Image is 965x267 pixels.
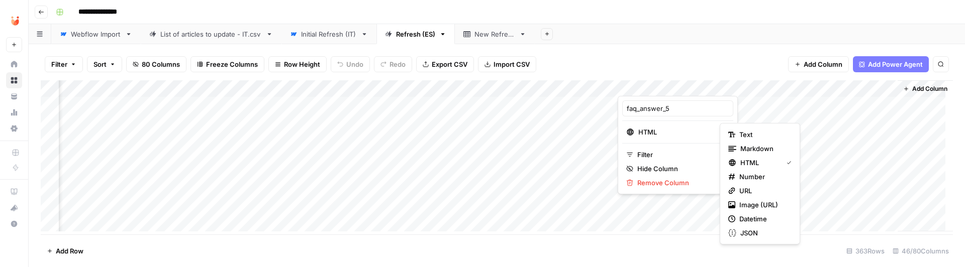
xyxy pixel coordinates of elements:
[739,172,788,182] span: Number
[740,228,788,238] span: JSON
[638,127,715,137] span: HTML
[739,200,788,210] span: Image (URL)
[912,84,947,93] span: Add Column
[739,214,788,224] span: Datetime
[899,82,951,95] button: Add Column
[739,129,788,140] span: Text
[740,144,788,154] span: Markdown
[740,158,779,168] span: HTML
[739,186,788,196] span: URL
